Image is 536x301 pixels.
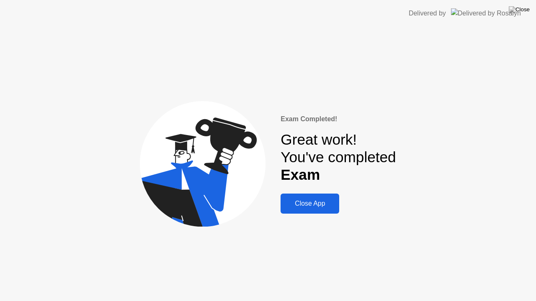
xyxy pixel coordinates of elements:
[509,6,530,13] img: Close
[281,114,396,124] div: Exam Completed!
[283,200,337,207] div: Close App
[281,166,320,183] b: Exam
[281,194,339,214] button: Close App
[451,8,521,18] img: Delivered by Rosalyn
[409,8,446,18] div: Delivered by
[281,131,396,184] div: Great work! You've completed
